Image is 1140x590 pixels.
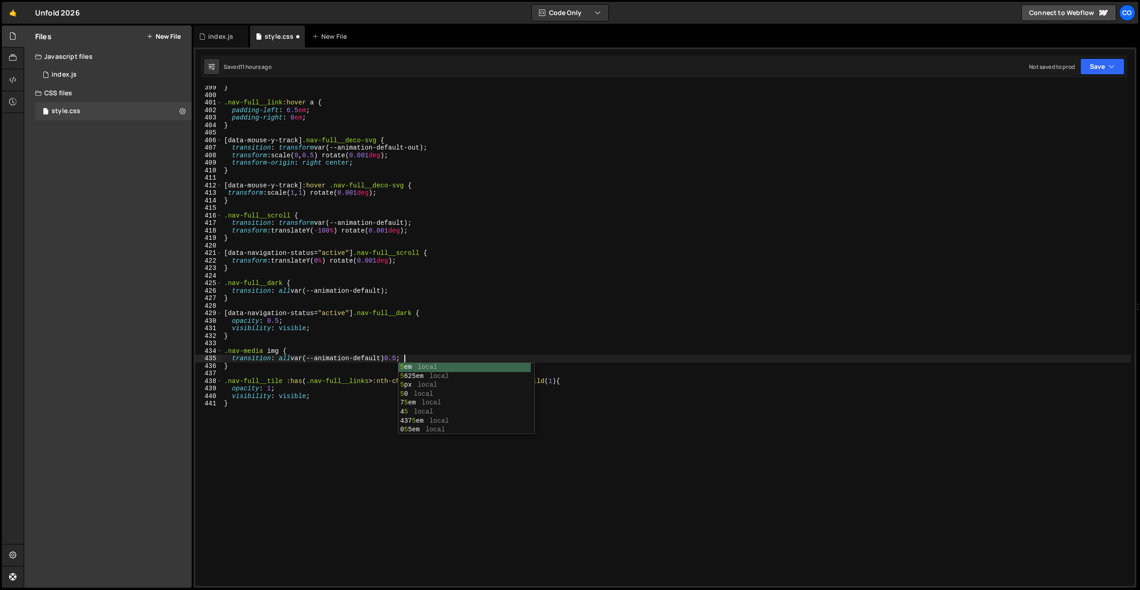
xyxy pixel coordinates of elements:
[224,63,272,71] div: Saved
[240,63,272,71] div: 11 hours ago
[195,347,222,355] div: 434
[195,264,222,272] div: 423
[195,355,222,362] div: 435
[195,212,222,220] div: 416
[265,32,293,41] div: style.css
[195,249,222,257] div: 421
[146,33,181,40] button: New File
[1080,58,1124,75] button: Save
[195,332,222,340] div: 432
[195,242,222,250] div: 420
[1029,63,1075,71] div: Not saved to prod
[195,279,222,287] div: 425
[195,317,222,325] div: 430
[195,287,222,295] div: 426
[195,362,222,370] div: 436
[195,272,222,280] div: 424
[35,66,192,84] div: 17293/47924.js
[35,7,80,18] div: Unfold 2026
[195,84,222,92] div: 399
[195,385,222,393] div: 439
[52,107,80,115] div: style.css
[195,159,222,167] div: 409
[195,234,222,242] div: 419
[195,400,222,408] div: 441
[35,31,52,41] h2: Files
[24,84,192,102] div: CSS files
[195,107,222,114] div: 402
[195,189,222,197] div: 413
[195,219,222,227] div: 417
[195,144,222,152] div: 407
[195,393,222,400] div: 440
[195,152,222,160] div: 408
[195,99,222,107] div: 401
[195,114,222,122] div: 403
[208,32,233,41] div: index.js
[195,378,222,385] div: 438
[195,92,222,99] div: 400
[195,137,222,145] div: 406
[195,122,222,129] div: 404
[195,310,222,317] div: 429
[1021,5,1116,21] a: Connect to Webflow
[52,71,77,79] div: index.js
[532,5,608,21] button: Code Only
[195,295,222,302] div: 427
[195,370,222,378] div: 437
[195,257,222,265] div: 422
[195,302,222,310] div: 428
[195,182,222,190] div: 412
[35,102,192,120] div: 17293/47925.css
[195,174,222,182] div: 411
[195,227,222,235] div: 418
[1119,5,1135,21] a: Co
[312,32,350,41] div: New File
[195,340,222,347] div: 433
[195,197,222,205] div: 414
[195,325,222,332] div: 431
[24,47,192,66] div: Javascript files
[195,129,222,137] div: 405
[195,167,222,175] div: 410
[195,204,222,212] div: 415
[2,2,24,24] a: 🤙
